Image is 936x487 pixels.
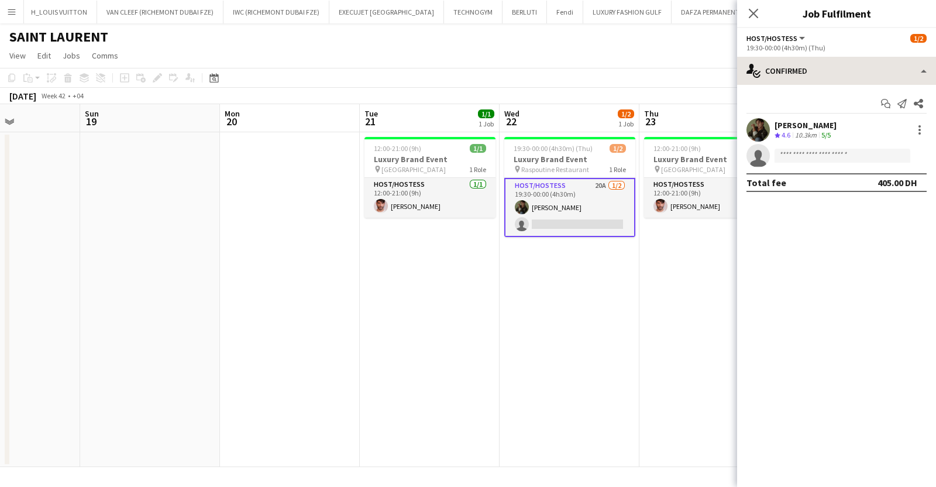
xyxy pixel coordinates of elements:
div: 405.00 DH [877,177,917,188]
span: 1/2 [610,144,626,153]
button: EXECUJET [GEOGRAPHIC_DATA] [329,1,444,23]
button: LUXURY FASHION GULF [583,1,672,23]
span: Wed [504,108,519,119]
app-job-card: 12:00-21:00 (9h)1/1Luxury Brand Event [GEOGRAPHIC_DATA]1 RoleHost/Hostess1/112:00-21:00 (9h)[PERS... [364,137,495,218]
h1: SAINT LAURENT [9,28,108,46]
button: Host/Hostess [746,34,807,43]
span: Sun [85,108,99,119]
span: 1 Role [609,165,626,174]
span: Mon [225,108,240,119]
button: IWC (RICHEMONT DUBAI FZE) [223,1,329,23]
span: Week 42 [39,91,68,100]
h3: Luxury Brand Event [644,154,775,164]
button: DAFZA PERMANENT STAFF - 2019/2025 [672,1,804,23]
div: 1 Job [479,119,494,128]
a: View [5,48,30,63]
div: Total fee [746,177,786,188]
span: 12:00-21:00 (9h) [653,144,701,153]
div: [DATE] [9,90,36,102]
button: Fendi [547,1,583,23]
div: 19:30-00:00 (4h30m) (Thu) [746,43,927,52]
div: 10.3km [793,131,819,140]
span: Jobs [63,50,80,61]
div: Confirmed [737,57,936,85]
span: View [9,50,26,61]
h3: Job Fulfilment [737,6,936,21]
span: 22 [503,115,519,128]
span: 1/2 [618,109,634,118]
span: 12:00-21:00 (9h) [374,144,421,153]
span: 1/1 [470,144,486,153]
app-card-role: Host/Hostess1/112:00-21:00 (9h)[PERSON_NAME] [644,178,775,218]
span: Comms [92,50,118,61]
button: TECHNOGYM [444,1,503,23]
app-card-role: Host/Hostess1/112:00-21:00 (9h)[PERSON_NAME] [364,178,495,218]
h3: Luxury Brand Event [364,154,495,164]
a: Jobs [58,48,85,63]
span: Edit [37,50,51,61]
span: Host/Hostess [746,34,797,43]
span: 19 [83,115,99,128]
span: 19:30-00:00 (4h30m) (Thu) [514,144,593,153]
a: Comms [87,48,123,63]
app-card-role: Host/Hostess20A1/219:30-00:00 (4h30m)[PERSON_NAME] [504,178,635,237]
span: 4.6 [782,131,790,139]
span: Tue [364,108,378,119]
span: 23 [642,115,659,128]
app-job-card: 19:30-00:00 (4h30m) (Thu)1/2Luxury Brand Event Raspoutine Restaurant1 RoleHost/Hostess20A1/219:30... [504,137,635,237]
span: 1 Role [469,165,486,174]
a: Edit [33,48,56,63]
div: 1 Job [618,119,634,128]
span: 1/2 [910,34,927,43]
span: Thu [644,108,659,119]
span: [GEOGRAPHIC_DATA] [381,165,446,174]
span: 1/1 [478,109,494,118]
app-job-card: 12:00-21:00 (9h)1/1Luxury Brand Event [GEOGRAPHIC_DATA]1 RoleHost/Hostess1/112:00-21:00 (9h)[PERS... [644,137,775,218]
h3: Luxury Brand Event [504,154,635,164]
span: Raspoutine Restaurant [521,165,589,174]
span: [GEOGRAPHIC_DATA] [661,165,725,174]
span: 21 [363,115,378,128]
button: BERLUTI [503,1,547,23]
div: [PERSON_NAME] [775,120,837,131]
button: VAN CLEEF (RICHEMONT DUBAI FZE) [97,1,223,23]
app-skills-label: 5/5 [821,131,831,139]
button: H_LOUIS VUITTON [22,1,97,23]
div: +04 [73,91,84,100]
span: 20 [223,115,240,128]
